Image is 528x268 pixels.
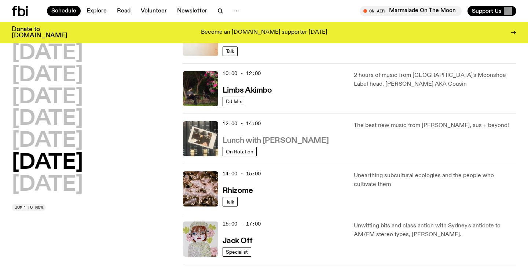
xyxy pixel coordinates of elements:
p: Unwitting bits and class action with Sydney's antidote to AM/FM stereo types, [PERSON_NAME]. [354,222,516,239]
button: [DATE] [12,131,83,151]
span: Specialist [226,249,248,254]
a: On Rotation [223,147,257,156]
a: Read [113,6,135,16]
p: Become an [DOMAIN_NAME] supporter [DATE] [201,29,327,36]
button: [DATE] [12,109,83,129]
a: Explore [82,6,111,16]
span: On Rotation [226,149,253,154]
h3: Rhizome [223,187,253,195]
p: 2 hours of music from [GEOGRAPHIC_DATA]'s Moonshoe Label head, [PERSON_NAME] AKA Cousin [354,71,516,89]
button: Jump to now [12,204,46,211]
span: Jump to now [15,205,43,209]
a: Specialist [223,247,251,257]
button: [DATE] [12,175,83,195]
a: Volunteer [136,6,171,16]
span: DJ Mix [226,98,242,104]
span: Talk [226,199,234,204]
span: 15:00 - 17:00 [223,220,261,227]
a: Jack Off [223,236,252,245]
a: Talk [223,197,238,206]
button: [DATE] [12,153,83,173]
p: The best new music from [PERSON_NAME], aus + beyond! [354,121,516,130]
img: A close up picture of a bunch of ginger roots. Yellow squiggles with arrows, hearts and dots are ... [183,171,218,206]
button: [DATE] [12,65,83,86]
h3: Lunch with [PERSON_NAME] [223,137,329,145]
span: Talk [226,48,234,54]
button: Support Us [467,6,516,16]
a: Talk [223,46,238,56]
img: Jackson sits at an outdoor table, legs crossed and gazing at a black and brown dog also sitting a... [183,71,218,106]
img: A polaroid of Ella Avni in the studio on top of the mixer which is also located in the studio. [183,121,218,156]
a: Rhizome [223,186,253,195]
span: Support Us [472,8,502,14]
button: [DATE] [12,43,83,64]
span: 12:00 - 14:00 [223,120,261,127]
span: 14:00 - 15:00 [223,170,261,177]
h3: Jack Off [223,237,252,245]
img: a dotty lady cuddling her cat amongst flowers [183,222,218,257]
a: DJ Mix [223,97,245,106]
h3: Donate to [DOMAIN_NAME] [12,26,67,39]
a: Newsletter [173,6,212,16]
a: Lunch with [PERSON_NAME] [223,135,329,145]
button: On AirMarmalade On The Moon [360,6,462,16]
h3: Limbs Akimbo [223,87,272,94]
a: Schedule [47,6,81,16]
a: Limbs Akimbo [223,85,272,94]
span: 10:00 - 12:00 [223,70,261,77]
p: Unearthing subcultural ecologies and the people who cultivate them [354,171,516,189]
button: [DATE] [12,87,83,108]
